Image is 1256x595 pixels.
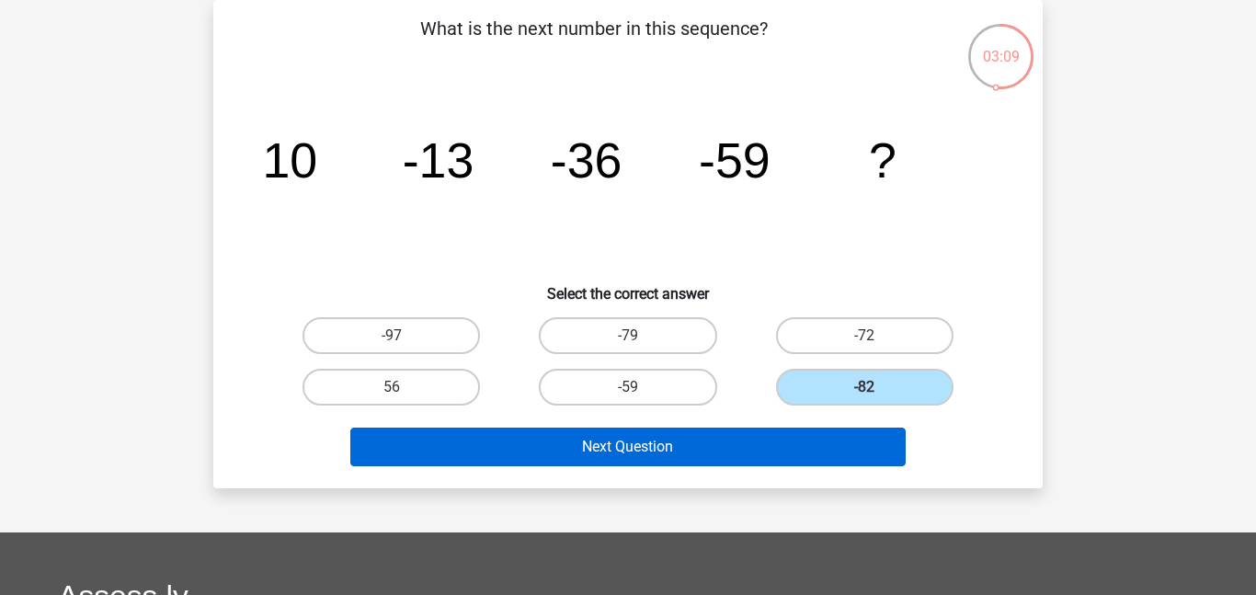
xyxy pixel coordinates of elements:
[403,132,474,188] tspan: -13
[551,132,622,188] tspan: -36
[966,22,1035,68] div: 03:09
[776,317,953,354] label: -72
[869,132,896,188] tspan: ?
[699,132,771,188] tspan: -59
[776,369,953,406] label: -82
[303,317,480,354] label: -97
[243,15,944,70] p: What is the next number in this sequence?
[262,132,317,188] tspan: 10
[303,369,480,406] label: 56
[539,317,716,354] label: -79
[350,428,907,466] button: Next Question
[243,270,1013,303] h6: Select the correct answer
[539,369,716,406] label: -59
